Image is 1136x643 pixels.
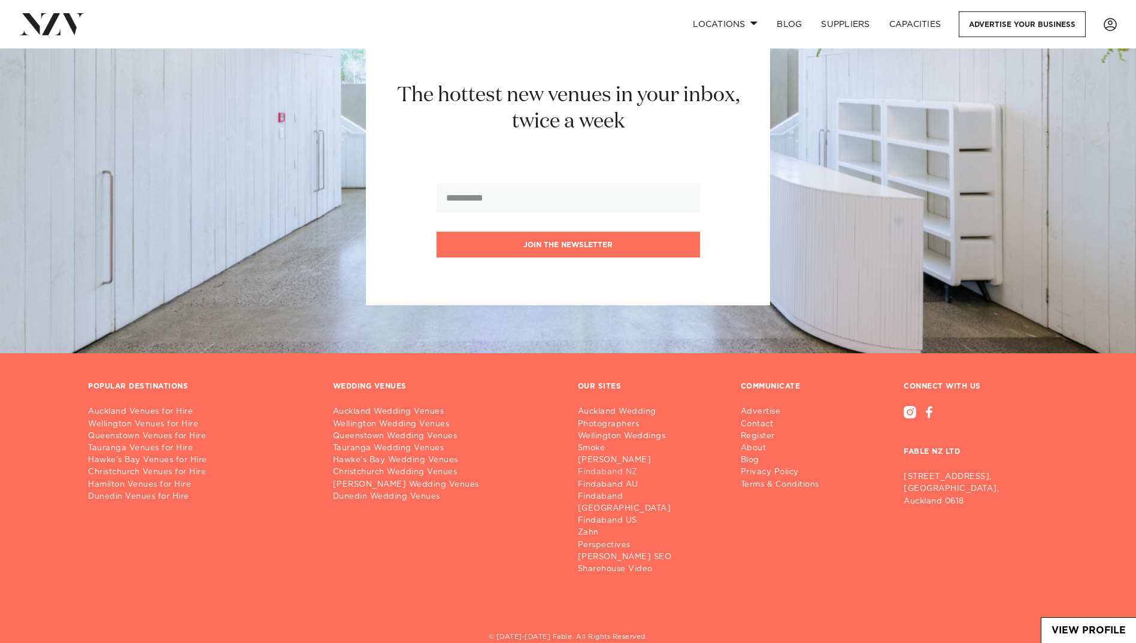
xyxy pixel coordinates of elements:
[437,232,700,257] button: Join the newsletter
[767,11,811,37] a: BLOG
[578,430,722,442] a: Wellington Weddings
[741,442,829,454] a: About
[683,11,767,37] a: Locations
[578,563,722,575] a: Sharehouse Video
[88,633,1048,643] h5: © [DATE]-[DATE] Fable. All Rights Reserved.
[19,13,84,35] img: nzv-logo.png
[578,539,722,551] a: Perspectives
[88,491,314,503] a: Dunedin Venues for Hire
[88,418,314,430] a: Wellington Venues for Hire
[88,442,314,454] a: Tauranga Venues for Hire
[333,430,559,442] a: Queenstown Wedding Venues
[1041,618,1136,643] a: View Profile
[88,479,314,491] a: Hamilton Venues for Hire
[88,406,314,418] a: Auckland Venues for Hire
[959,11,1086,37] a: Advertise your business
[811,11,879,37] a: SUPPLIERS
[88,454,314,466] a: Hawke's Bay Venues for Hire
[578,479,722,491] a: Findaband AU
[904,471,1047,507] p: [STREET_ADDRESS], [GEOGRAPHIC_DATA], Auckland 0618
[741,454,829,466] a: Blog
[333,479,559,491] a: [PERSON_NAME] Wedding Venues
[578,551,722,563] a: [PERSON_NAME] SEO
[333,442,559,454] a: Tauranga Wedding Venues
[333,406,559,418] a: Auckland Wedding Venues
[88,430,314,442] a: Queenstown Venues for Hire
[578,406,722,430] a: Auckland Wedding Photographers
[741,418,829,430] a: Contact
[88,466,314,478] a: Christchurch Venues for Hire
[578,466,722,478] a: Findaband NZ
[578,382,622,392] h3: OUR SITES
[578,515,722,527] a: Findaband US
[333,491,559,503] a: Dunedin Wedding Venues
[333,466,559,478] a: Christchurch Wedding Venues
[904,382,1047,392] h3: CONNECT WITH US
[382,82,754,136] h2: The hottest new venues in your inbox, twice a week
[333,382,407,392] h3: WEDDING VENUES
[578,527,722,539] a: Zahn
[741,406,829,418] a: Advertise
[88,382,188,392] h3: POPULAR DESTINATIONS
[741,382,801,392] h3: COMMUNICATE
[578,454,722,466] a: [PERSON_NAME]
[741,430,829,442] a: Register
[578,442,722,454] a: Smoke
[578,491,722,515] a: Findaband [GEOGRAPHIC_DATA]
[333,454,559,466] a: Hawke's Bay Wedding Venues
[333,418,559,430] a: Wellington Wedding Venues
[741,479,829,491] a: Terms & Conditions
[880,11,951,37] a: Capacities
[741,466,829,478] a: Privacy Policy
[904,418,1047,466] h3: FABLE NZ LTD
